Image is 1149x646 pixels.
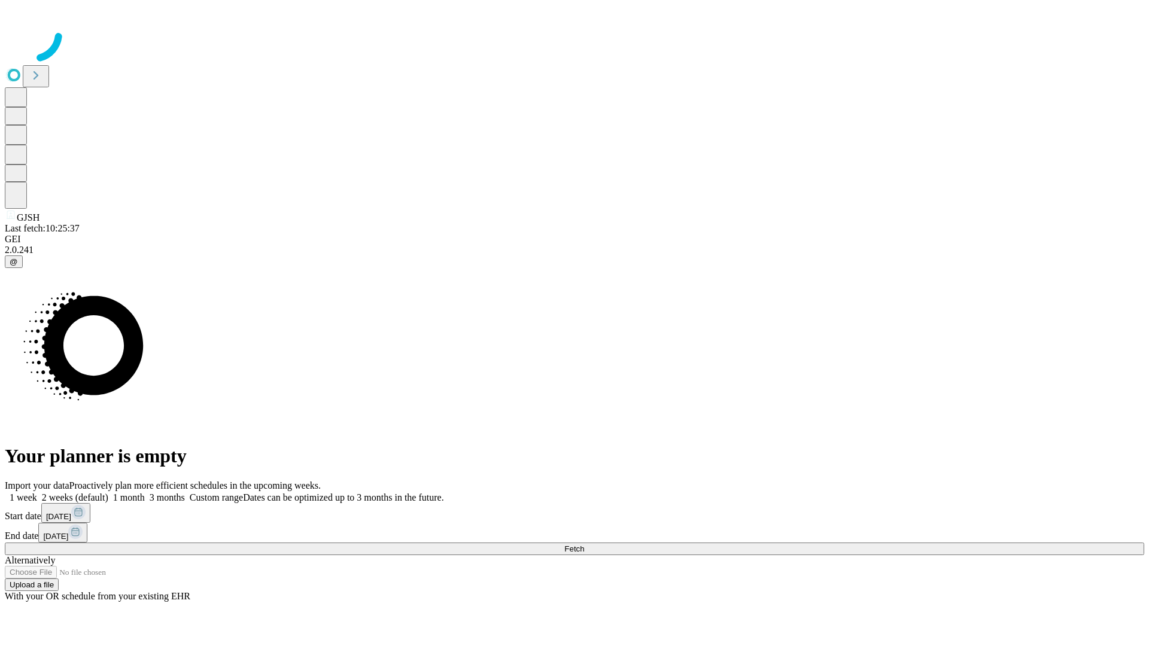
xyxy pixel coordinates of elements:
[5,503,1144,523] div: Start date
[5,591,190,601] span: With your OR schedule from your existing EHR
[5,445,1144,467] h1: Your planner is empty
[5,234,1144,245] div: GEI
[10,257,18,266] span: @
[5,523,1144,543] div: End date
[113,492,145,502] span: 1 month
[42,492,108,502] span: 2 weeks (default)
[5,543,1144,555] button: Fetch
[46,512,71,521] span: [DATE]
[41,503,90,523] button: [DATE]
[243,492,443,502] span: Dates can be optimized up to 3 months in the future.
[5,245,1144,255] div: 2.0.241
[150,492,185,502] span: 3 months
[5,578,59,591] button: Upload a file
[69,480,321,490] span: Proactively plan more efficient schedules in the upcoming weeks.
[5,555,55,565] span: Alternatively
[10,492,37,502] span: 1 week
[190,492,243,502] span: Custom range
[38,523,87,543] button: [DATE]
[5,255,23,268] button: @
[5,480,69,490] span: Import your data
[17,212,39,223] span: GJSH
[564,544,584,553] span: Fetch
[5,223,80,233] span: Last fetch: 10:25:37
[43,532,68,541] span: [DATE]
